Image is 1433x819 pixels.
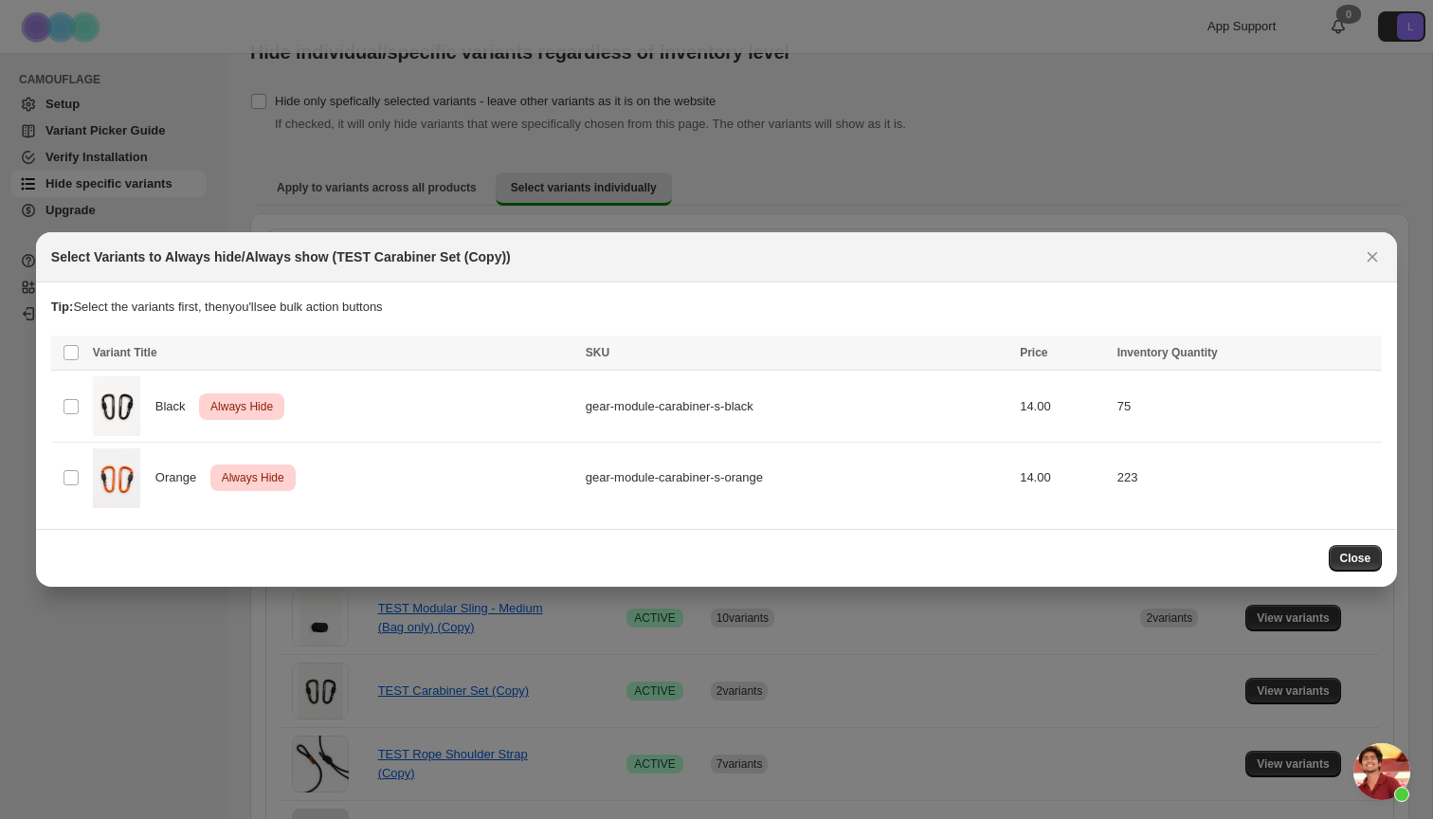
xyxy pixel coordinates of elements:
[218,466,288,489] span: Always Hide
[580,442,1014,513] td: gear-module-carabiner-s-orange
[155,397,196,416] span: Black
[1117,346,1218,359] span: Inventory Quantity
[93,346,157,359] span: Variant Title
[1340,551,1371,566] span: Close
[580,371,1014,443] td: gear-module-carabiner-s-black
[51,300,74,314] strong: Tip:
[51,247,511,266] h2: Select Variants to Always hide/Always show (TEST Carabiner Set (Copy))
[1353,743,1410,800] div: Open chat
[1359,244,1386,270] button: Close
[1014,442,1112,513] td: 14.00
[1014,371,1112,443] td: 14.00
[586,346,609,359] span: SKU
[155,468,207,487] span: Orange
[1020,346,1047,359] span: Price
[51,298,1382,317] p: Select the variants first, then you'll see bulk action buttons
[1112,371,1383,443] td: 75
[1112,442,1383,513] td: 223
[93,376,140,436] img: Carabiner_black.jpg
[1329,545,1383,572] button: Close
[207,395,277,418] span: Always Hide
[93,448,140,508] img: Carabiner_orange.jpg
